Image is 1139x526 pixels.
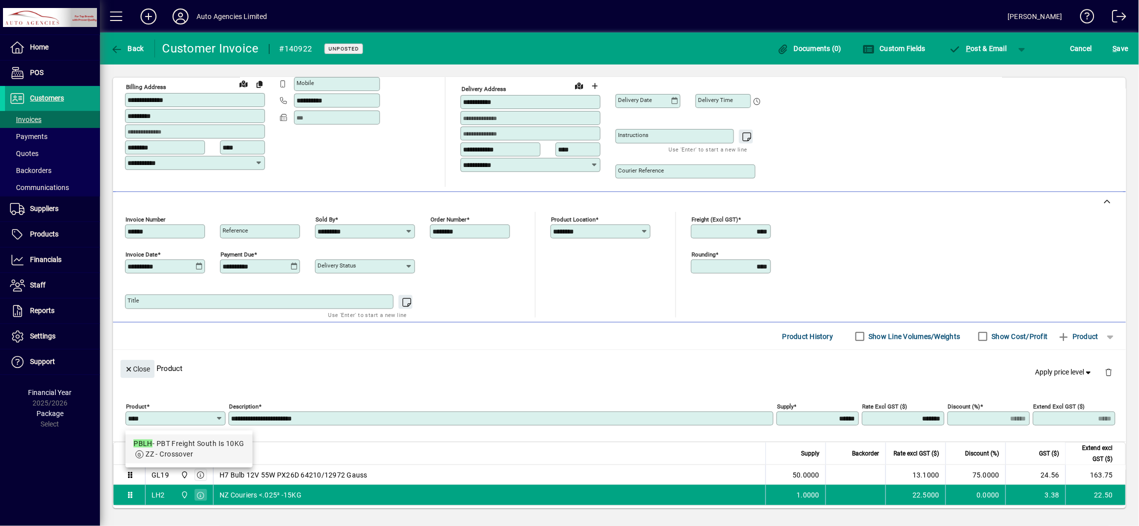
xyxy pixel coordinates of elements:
a: Communications [5,179,100,196]
span: Financial Year [28,388,72,396]
td: 24.56 [1005,465,1065,485]
span: ZZ - Crossover [145,450,193,458]
a: POS [5,60,100,85]
a: Home [5,35,100,60]
span: NZ Couriers <.025² -15KG [219,490,301,500]
div: 13.1000 [892,470,939,480]
span: POS [30,68,43,76]
button: Product [1053,327,1103,345]
a: Settings [5,324,100,349]
label: Show Cost/Profit [990,331,1048,341]
span: Close [124,361,150,377]
span: H7 Bulb 12V 55W PX26D 64210/12972 Gauss [219,470,367,480]
div: #140922 [279,41,312,57]
a: Quotes [5,145,100,162]
td: 22.50 [1065,485,1125,505]
button: Post & Email [944,39,1012,57]
mat-label: Delivery status [317,262,356,269]
span: Reports [30,306,54,314]
button: Profile [164,7,196,25]
span: Back [110,44,144,52]
span: 50.0000 [792,470,819,480]
button: Close [120,360,154,378]
span: Backorders [10,166,51,174]
span: Custom Fields [862,44,925,52]
mat-label: Supply [777,403,793,410]
mat-label: Payment due [220,251,254,258]
a: Logout [1104,2,1126,34]
mat-label: Title [127,297,139,304]
span: Cancel [1070,40,1092,56]
mat-hint: Use 'Enter' to start a new line [328,309,407,320]
span: ost & Email [949,44,1007,52]
mat-label: Extend excl GST ($) [1033,403,1085,410]
mat-label: Mobile [296,79,314,86]
span: Suppliers [30,204,58,212]
span: Unposted [328,45,359,52]
button: Custom Fields [860,39,928,57]
div: Product [113,350,1126,386]
span: P [966,44,971,52]
div: - PBT Freight South Is 10KG [133,438,244,449]
div: GL19 [151,470,169,480]
mat-label: Order number [430,216,466,223]
a: Support [5,349,100,374]
button: Add [132,7,164,25]
span: Products [30,230,58,238]
div: [PERSON_NAME] [1008,8,1062,24]
span: Rangiora [178,469,189,480]
span: Package [36,409,63,417]
span: GST ($) [1039,448,1059,459]
label: Show Line Volumes/Weights [867,331,960,341]
mat-label: Courier Reference [618,167,664,174]
a: Products [5,222,100,247]
button: Apply price level [1031,363,1097,381]
span: Product History [782,328,833,344]
mat-label: Sold by [315,216,335,223]
span: Payments [10,132,47,140]
span: Communications [10,183,69,191]
div: LH2 [151,490,165,500]
mat-label: Delivery time [698,96,733,103]
mat-label: Description [229,403,258,410]
a: Suppliers [5,196,100,221]
button: Back [108,39,146,57]
app-page-header-button: Close [118,364,157,373]
mat-label: Reference [222,227,248,234]
mat-label: Product location [551,216,595,223]
td: 0.0000 [945,485,1005,505]
span: Settings [30,332,55,340]
a: Knowledge Base [1072,2,1094,34]
span: S [1113,44,1117,52]
app-page-header-button: Delete [1097,367,1121,376]
span: Documents (0) [777,44,842,52]
span: Financials [30,255,61,263]
button: Product History [778,327,837,345]
button: Copy to Delivery address [251,76,267,92]
a: Financials [5,247,100,272]
a: Reports [5,298,100,323]
span: Support [30,357,55,365]
td: 163.75 [1065,465,1125,485]
span: Rate excl GST ($) [894,448,939,459]
span: Extend excl GST ($) [1072,442,1113,464]
mat-label: Discount (%) [948,403,980,410]
a: View on map [571,77,587,93]
span: Discount (%) [965,448,999,459]
span: 1.0000 [797,490,820,500]
span: Apply price level [1035,367,1093,377]
span: Rangiora [178,489,189,500]
span: Supply [801,448,819,459]
td: 75.0000 [945,465,1005,485]
a: Staff [5,273,100,298]
mat-option: PBLH - PBT Freight South Is 10KG [125,434,252,463]
span: Home [30,43,48,51]
div: 22.5000 [892,490,939,500]
a: Payments [5,128,100,145]
mat-label: Product [126,403,146,410]
div: Customer Invoice [162,40,259,56]
button: Documents (0) [774,39,844,57]
span: ave [1113,40,1128,56]
span: Backorder [852,448,879,459]
mat-label: Invoice number [125,216,165,223]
